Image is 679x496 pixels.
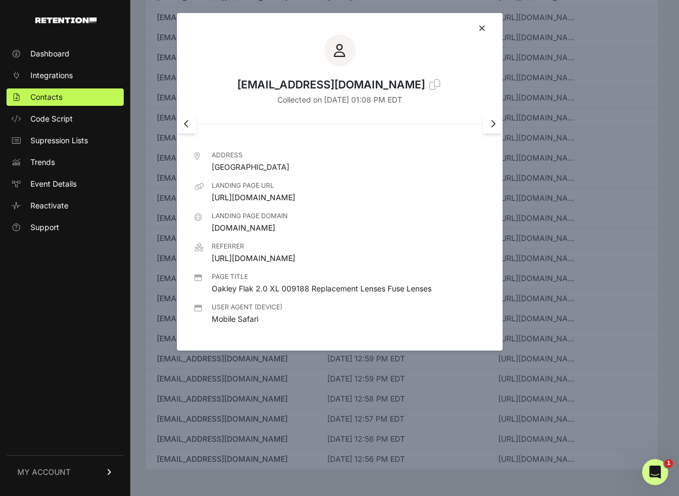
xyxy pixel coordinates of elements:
[7,175,124,193] a: Event Details
[212,223,275,232] a: [DOMAIN_NAME]
[30,222,59,233] span: Support
[7,132,124,149] a: Supression Lists
[30,92,62,103] span: Contacts
[7,45,124,62] a: Dashboard
[7,197,124,214] a: Reactivate
[30,157,55,168] span: Trends
[664,459,673,468] span: 1
[212,212,288,220] div: Landing page domain
[30,135,88,146] span: Supression Lists
[212,242,295,251] div: Referrer
[212,303,282,311] div: User agent (device)
[212,272,431,281] div: Page title
[30,200,68,211] span: Reactivate
[30,179,77,189] span: Event Details
[7,219,124,236] a: Support
[642,459,668,485] iframe: Intercom live chat
[194,94,485,105] p: Collected on [DATE] 01:08 PM EDT
[212,193,295,202] a: [URL][DOMAIN_NAME]
[7,88,124,106] a: Contacts
[30,70,73,81] span: Integrations
[7,67,124,84] a: Integrations
[17,467,71,478] span: MY ACCOUNT
[212,151,289,160] div: Address
[212,253,295,263] a: [URL][DOMAIN_NAME]
[30,113,73,124] span: Code Script
[212,181,295,190] div: Landing page URL
[7,110,124,128] a: Code Script
[212,151,289,173] div: [GEOGRAPHIC_DATA]
[35,17,97,23] img: Retention.com
[7,154,124,171] a: Trends
[212,303,282,325] div: Mobile Safari
[212,272,431,294] div: Oakley Flak 2.0 XL 009188 Replacement Lenses Fuse Lenses
[7,455,124,488] a: MY ACCOUNT
[237,77,425,92] div: ctclk908@aol.com
[30,48,69,59] span: Dashboard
